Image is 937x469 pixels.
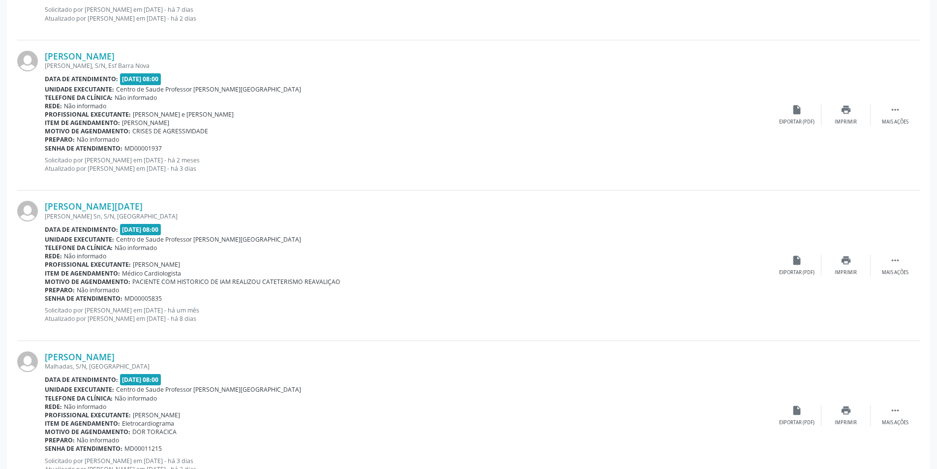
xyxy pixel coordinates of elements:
[835,269,857,276] div: Imprimir
[45,278,130,286] b: Motivo de agendamento:
[890,104,901,115] i: 
[124,444,162,453] span: MD00011215
[45,235,114,244] b: Unidade executante:
[45,135,75,144] b: Preparo:
[882,269,908,276] div: Mais ações
[45,144,122,153] b: Senha de atendimento:
[77,436,119,444] span: Não informado
[45,102,62,110] b: Rede:
[45,385,114,394] b: Unidade executante:
[779,269,815,276] div: Exportar (PDF)
[882,119,908,125] div: Mais ações
[45,244,113,252] b: Telefone da clínica:
[122,269,181,278] span: Médico Cardiologista
[45,436,75,444] b: Preparo:
[17,51,38,71] img: img
[45,269,120,278] b: Item de agendamento:
[77,286,119,294] span: Não informado
[17,351,38,372] img: img
[890,405,901,416] i: 
[45,362,772,371] div: Malhadas, S/N, [GEOGRAPHIC_DATA]
[45,351,115,362] a: [PERSON_NAME]
[132,428,177,436] span: DOR TORACICA
[841,405,851,416] i: print
[45,252,62,260] b: Rede:
[45,306,772,323] p: Solicitado por [PERSON_NAME] em [DATE] - há um mês Atualizado por [PERSON_NAME] em [DATE] - há 8 ...
[132,278,340,286] span: PACIENTE COM HISTORICO DE IAM REALIZOU CATETERISMO REAVALIÇAO
[45,394,113,403] b: Telefone da clínica:
[133,110,234,119] span: [PERSON_NAME] e [PERSON_NAME]
[791,255,802,266] i: insert_drive_file
[835,419,857,426] div: Imprimir
[841,104,851,115] i: print
[132,127,208,135] span: CRISES DE AGRESSIVIDADE
[120,73,161,85] span: [DATE] 08:00
[45,110,131,119] b: Profissional executante:
[115,94,157,102] span: Não informado
[133,411,180,419] span: [PERSON_NAME]
[45,94,113,102] b: Telefone da clínica:
[45,444,122,453] b: Senha de atendimento:
[45,403,62,411] b: Rede:
[133,260,180,269] span: [PERSON_NAME]
[124,144,162,153] span: MD00001937
[45,75,118,83] b: Data de atendimento:
[779,119,815,125] div: Exportar (PDF)
[116,385,301,394] span: Centro de Saude Professor [PERSON_NAME][GEOGRAPHIC_DATA]
[45,127,130,135] b: Motivo de agendamento:
[45,119,120,127] b: Item de agendamento:
[45,260,131,269] b: Profissional executante:
[779,419,815,426] div: Exportar (PDF)
[116,235,301,244] span: Centro de Saude Professor [PERSON_NAME][GEOGRAPHIC_DATA]
[17,201,38,221] img: img
[45,156,772,173] p: Solicitado por [PERSON_NAME] em [DATE] - há 2 meses Atualizado por [PERSON_NAME] em [DATE] - há 3...
[120,224,161,235] span: [DATE] 08:00
[45,225,118,234] b: Data de atendimento:
[120,374,161,385] span: [DATE] 08:00
[122,419,174,428] span: Eletrocardiograma
[116,85,301,94] span: Centro de Saude Professor [PERSON_NAME][GEOGRAPHIC_DATA]
[890,255,901,266] i: 
[841,255,851,266] i: print
[115,244,157,252] span: Não informado
[45,62,772,70] div: [PERSON_NAME], S/N, Esf Barra Nova
[791,104,802,115] i: insert_drive_file
[791,405,802,416] i: insert_drive_file
[45,212,772,220] div: [PERSON_NAME] Sn, S/N, [GEOGRAPHIC_DATA]
[64,403,106,411] span: Não informado
[64,102,106,110] span: Não informado
[45,201,143,212] a: [PERSON_NAME][DATE]
[122,119,169,127] span: [PERSON_NAME]
[45,51,115,62] a: [PERSON_NAME]
[45,85,114,94] b: Unidade executante:
[115,394,157,403] span: Não informado
[77,135,119,144] span: Não informado
[45,411,131,419] b: Profissional executante:
[64,252,106,260] span: Não informado
[45,419,120,428] b: Item de agendamento:
[45,428,130,436] b: Motivo de agendamento:
[45,286,75,294] b: Preparo:
[45,5,772,22] p: Solicitado por [PERSON_NAME] em [DATE] - há 7 dias Atualizado por [PERSON_NAME] em [DATE] - há 2 ...
[45,375,118,384] b: Data de atendimento:
[124,294,162,303] span: MD00005835
[835,119,857,125] div: Imprimir
[45,294,122,303] b: Senha de atendimento:
[882,419,908,426] div: Mais ações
